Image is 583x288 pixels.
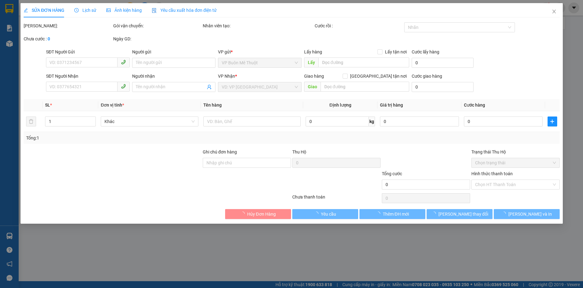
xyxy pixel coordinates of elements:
[464,103,485,107] span: Cước hàng
[101,103,124,107] span: Đơn vị tính
[545,3,562,21] button: Close
[304,57,318,67] span: Lấy
[104,117,194,126] span: Khác
[438,211,488,217] span: [PERSON_NAME] thay đổi
[548,119,557,124] span: plus
[203,22,313,29] div: Nhân viên tạo:
[292,149,306,154] span: Thu Hộ
[359,209,425,219] button: Thêm ĐH mới
[46,73,130,80] div: SĐT Người Nhận
[5,20,49,35] div: Nha Khoa Valis
[304,82,320,92] span: Giao
[382,48,409,55] span: Lấy tận nơi
[292,209,358,219] button: Yêu cầu
[329,103,351,107] span: Định lượng
[292,194,381,204] div: Chưa thanh toán
[106,8,111,12] span: picture
[121,60,126,65] span: phone
[203,117,300,126] input: VD: Bàn, Ghế
[222,58,298,67] span: VP Buôn Mê Thuột
[24,35,112,42] div: Chưa cước :
[382,211,409,217] span: Thêm ĐH mới
[318,57,409,67] input: Dọc đường
[203,158,291,168] input: Ghi chú đơn hàng
[314,212,321,216] span: loading
[304,74,324,79] span: Giao hàng
[471,149,559,155] div: Trạng thái Thu Hộ
[46,48,130,55] div: SĐT Người Gửi
[113,35,201,42] div: Ngày GD:
[347,73,409,80] span: [GEOGRAPHIC_DATA] tận nơi
[24,8,28,12] span: edit
[431,212,438,216] span: loading
[471,171,512,176] label: Hình thức thanh toán
[475,158,556,167] span: Chọn trạng thái
[411,49,439,54] label: Cước lấy hàng
[113,22,201,29] div: Gói vận chuyển:
[26,135,225,141] div: Tổng: 1
[551,9,556,14] span: close
[369,117,375,126] span: kg
[376,212,382,216] span: loading
[121,84,126,89] span: phone
[74,8,79,12] span: clock-circle
[203,149,237,154] label: Ghi chú đơn hàng
[411,58,473,68] input: Cước lấy hàng
[493,209,559,219] button: [PERSON_NAME] và In
[203,103,221,107] span: Tên hàng
[5,5,49,20] div: VP Buôn Mê Thuột
[380,103,403,107] span: Giá trị hàng
[74,8,96,13] span: Lịch sử
[53,28,104,36] div: 0814044444
[240,212,247,216] span: loading
[24,22,112,29] div: [PERSON_NAME]:
[411,82,473,92] input: Cước giao hàng
[304,49,322,54] span: Lấy hàng
[411,74,442,79] label: Cước giao hàng
[247,211,275,217] span: Hủy Đơn Hàng
[548,117,557,126] button: plus
[53,5,104,20] div: Bx Miền Đông
[132,73,215,80] div: Người nhận
[152,8,157,13] img: icon
[24,8,64,13] span: SỬA ĐƠN HÀNG
[218,48,302,55] div: VP gửi
[45,103,50,107] span: SL
[48,36,50,41] b: 0
[501,212,508,216] span: loading
[218,74,235,79] span: VP Nhận
[152,8,217,13] span: Yêu cầu xuất hóa đơn điện tử
[132,48,215,55] div: Người gửi
[320,82,409,92] input: Dọc đường
[508,211,552,217] span: [PERSON_NAME] và In
[26,117,36,126] button: delete
[5,6,15,12] span: Gửi:
[321,211,336,217] span: Yêu cầu
[314,22,403,29] div: Cước rồi :
[382,171,402,176] span: Tổng cước
[225,209,291,219] button: Hủy Đơn Hàng
[426,209,492,219] button: [PERSON_NAME] thay đổi
[106,8,142,13] span: Ảnh kiện hàng
[53,6,68,12] span: Nhận:
[53,20,104,28] div: [PERSON_NAME]
[207,85,212,89] span: user-add
[5,35,49,44] div: 0843218218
